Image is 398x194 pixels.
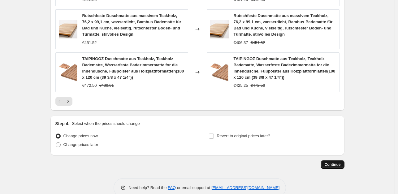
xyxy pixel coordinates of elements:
img: 41hPk_TCqgL_80x.jpg [210,20,229,38]
span: TAIPINGOZ Duschmatte aus Teakholz, Teakholz Badematte, Wasserfeste Badezimmermatte for die Innend... [234,56,335,80]
span: Rutschfeste Duschmatte aus massivem Teakholz, 76,2 x 99,1 cm, wasserdicht, Bambus-Badematte für B... [234,13,333,37]
span: or email support at [176,185,211,190]
strike: €472.50 [251,82,265,89]
button: Next [64,97,72,106]
div: €425.25 [234,82,248,89]
span: Rutschfeste Duschmatte aus massivem Teakholz, 76,2 x 99,1 cm, wasserdicht, Bambus-Badematte für B... [82,13,181,37]
img: 71CV_YdhAeL_80x.jpg [59,63,77,82]
span: Change prices later [63,142,98,147]
span: Revert to original prices later? [217,134,270,138]
nav: Pagination [55,97,72,106]
strike: €480.01 [99,82,114,89]
img: 41hPk_TCqgL_80x.jpg [59,20,77,38]
span: Change prices now [63,134,98,138]
div: €472.50 [82,82,97,89]
button: Continue [321,160,344,169]
div: €406.37 [234,40,248,46]
span: TAIPINGOZ Duschmatte aus Teakholz, Teakholz Badematte, Wasserfeste Badezimmermatte for die Innend... [82,56,184,80]
span: Need help? Read the [129,185,168,190]
a: [EMAIL_ADDRESS][DOMAIN_NAME] [211,185,279,190]
img: 71CV_YdhAeL_80x.jpg [210,63,229,82]
h2: Step 4. [55,121,70,127]
a: FAQ [168,185,176,190]
strike: €451.52 [251,40,265,46]
p: Select when the prices should change [72,121,140,127]
div: €451.52 [82,40,97,46]
span: Continue [325,162,341,167]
